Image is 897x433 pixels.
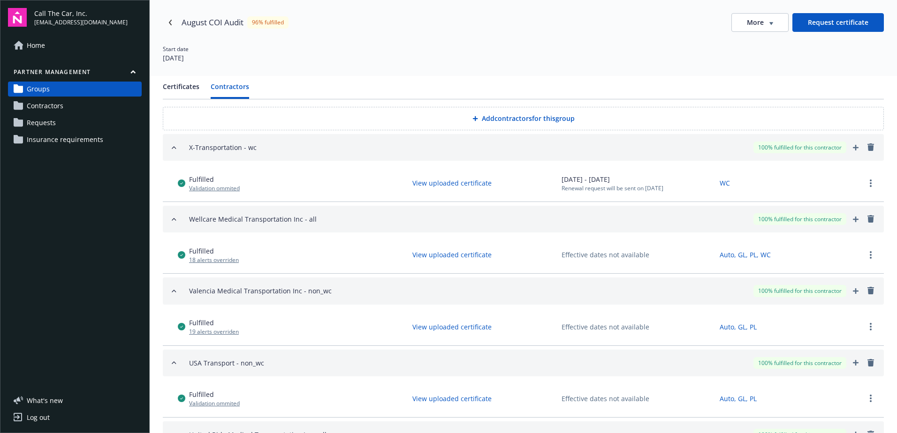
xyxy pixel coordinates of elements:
[27,115,56,130] span: Requests
[189,399,240,407] div: Validation ommited
[189,328,239,336] div: 19 alerts overriden
[211,82,249,99] button: Contractors
[8,396,78,405] button: What's new
[8,8,27,27] img: navigator-logo.svg
[562,174,715,192] div: [DATE] - [DATE]
[8,68,142,80] button: Partner management
[163,107,884,130] button: Addcontractorsfor thisgroup
[865,357,876,368] a: remove
[27,38,45,53] span: Home
[850,285,861,297] a: add
[189,318,239,328] div: Fulfilled
[163,350,884,376] button: USA Transport - non_wc100% fulfilled for this contractoraddremove
[408,320,496,334] button: View uploaded certificate
[189,213,317,225] div: Wellcare Medical Transportation Inc - all
[163,53,189,63] div: [DATE]
[747,18,764,27] span: More
[715,176,734,190] button: WC
[562,394,715,403] div: Effective dates not available
[8,98,142,113] a: Contractors
[163,45,189,53] div: Start date
[189,184,240,192] div: Validation ommited
[731,13,789,32] button: More
[189,357,264,369] div: USA Transport - non_wc
[715,391,761,406] button: Auto, GL, PL
[247,16,289,28] div: 96% fulfilled
[562,184,715,192] div: Renewal request will be sent on [DATE]
[163,206,884,232] button: Wellcare Medical Transportation Inc - all100% fulfilled for this contractoraddremove
[753,285,846,297] div: 100% fulfilled for this contractor
[27,132,103,147] span: Insurance requirements
[189,389,240,399] div: Fulfilled
[865,178,876,189] a: more
[850,357,861,368] a: add
[34,18,128,27] span: [EMAIL_ADDRESS][DOMAIN_NAME]
[408,391,496,406] button: View uploaded certificate
[27,410,50,425] div: Log out
[27,98,63,113] span: Contractors
[850,214,861,225] a: add
[865,142,876,153] a: remove
[163,15,178,30] a: Navigate back
[182,16,243,29] div: August COI Audit
[850,142,861,153] a: add
[865,321,876,332] a: more
[189,256,239,264] div: 18 alerts overriden
[792,13,884,32] button: Request certificate
[865,249,876,261] a: more
[189,246,239,256] div: Fulfilled
[715,320,761,334] button: Auto, GL, PL
[163,134,884,161] button: X-Transportation - wc100% fulfilled for this contractoraddremove
[562,250,715,260] div: Effective dates not available
[189,285,332,297] div: Valencia Medical Transportation Inc - non_wc
[753,142,846,153] div: 100% fulfilled for this contractor
[27,396,63,405] span: What ' s new
[865,393,876,404] a: more
[8,38,142,53] a: Home
[8,82,142,97] a: Groups
[8,115,142,130] a: Requests
[753,213,846,225] div: 100% fulfilled for this contractor
[34,8,128,18] span: Call The Car, Inc.
[850,213,861,225] button: add
[408,247,496,262] button: View uploaded certificate
[865,285,876,296] a: remove
[8,132,142,147] a: Insurance requirements
[189,174,240,184] div: Fulfilled
[562,322,715,332] div: Effective dates not available
[34,8,142,27] button: Call The Car, Inc.[EMAIL_ADDRESS][DOMAIN_NAME]
[408,176,496,190] button: View uploaded certificate
[27,82,50,97] span: Groups
[850,285,861,297] button: add
[715,247,775,262] button: Auto, GL, PL, WC
[163,277,884,304] button: Valencia Medical Transportation Inc - non_wc100% fulfilled for this contractoraddremove
[163,82,199,99] button: Certificates
[189,142,257,153] div: X-Transportation - wc
[865,213,876,224] a: remove
[753,357,846,369] div: 100% fulfilled for this contractor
